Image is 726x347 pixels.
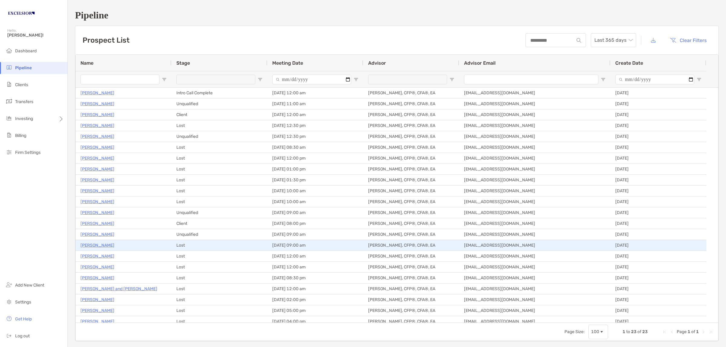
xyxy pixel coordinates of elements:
[363,251,459,261] div: [PERSON_NAME], CFP®, CFA®, EA
[363,262,459,272] div: [PERSON_NAME], CFP®, CFA®, EA
[172,305,267,316] div: Lost
[176,60,190,66] span: Stage
[80,100,114,108] p: [PERSON_NAME]
[80,122,114,129] a: [PERSON_NAME]
[80,154,114,162] p: [PERSON_NAME]
[267,175,363,185] div: [DATE] 01:30 pm
[642,329,648,334] span: 23
[5,332,13,339] img: logout icon
[80,220,114,227] a: [PERSON_NAME]
[267,99,363,109] div: [DATE] 11:00 am
[172,262,267,272] div: Lost
[459,240,610,251] div: [EMAIL_ADDRESS][DOMAIN_NAME]
[80,263,114,271] a: [PERSON_NAME]
[80,209,114,216] a: [PERSON_NAME]
[459,262,610,272] div: [EMAIL_ADDRESS][DOMAIN_NAME]
[459,88,610,98] div: [EMAIL_ADDRESS][DOMAIN_NAME]
[15,82,28,87] span: Clients
[172,240,267,251] div: Lost
[677,329,687,334] span: Page
[615,60,643,66] span: Create Date
[172,251,267,261] div: Lost
[80,60,93,66] span: Name
[80,231,114,238] p: [PERSON_NAME]
[368,60,386,66] span: Advisor
[610,316,706,327] div: [DATE]
[172,294,267,305] div: Lost
[459,164,610,174] div: [EMAIL_ADDRESS][DOMAIN_NAME]
[172,273,267,283] div: Lost
[267,164,363,174] div: [DATE] 01:00 pm
[459,153,610,164] div: [EMAIL_ADDRESS][DOMAIN_NAME]
[610,120,706,131] div: [DATE]
[80,318,114,325] a: [PERSON_NAME]
[459,120,610,131] div: [EMAIL_ADDRESS][DOMAIN_NAME]
[363,175,459,185] div: [PERSON_NAME], CFP®, CFA®, EA
[172,88,267,98] div: Intro Call Complete
[459,175,610,185] div: [EMAIL_ADDRESS][DOMAIN_NAME]
[80,198,114,206] a: [PERSON_NAME]
[15,65,32,70] span: Pipeline
[80,176,114,184] p: [PERSON_NAME]
[172,284,267,294] div: Lost
[610,88,706,98] div: [DATE]
[80,111,114,118] a: [PERSON_NAME]
[80,75,159,84] input: Name Filter Input
[610,229,706,240] div: [DATE]
[80,307,114,314] p: [PERSON_NAME]
[267,305,363,316] div: [DATE] 05:00 pm
[363,305,459,316] div: [PERSON_NAME], CFP®, CFA®, EA
[80,242,114,249] p: [PERSON_NAME]
[15,99,33,104] span: Transfers
[610,186,706,196] div: [DATE]
[459,109,610,120] div: [EMAIL_ADDRESS][DOMAIN_NAME]
[5,64,13,71] img: pipeline icon
[363,218,459,229] div: [PERSON_NAME], CFP®, CFA®, EA
[267,207,363,218] div: [DATE] 09:00 am
[594,34,633,47] span: Last 365 days
[15,300,31,305] span: Settings
[80,133,114,140] a: [PERSON_NAME]
[267,153,363,164] div: [DATE] 12:00 pm
[80,89,114,97] a: [PERSON_NAME]
[363,284,459,294] div: [PERSON_NAME], CFP®, CFA®, EA
[15,316,32,322] span: Get Help
[15,116,33,121] span: Investing
[363,186,459,196] div: [PERSON_NAME], CFP®, CFA®, EA
[267,273,363,283] div: [DATE] 08:30 pm
[5,315,13,322] img: get-help icon
[623,329,625,334] span: 1
[363,153,459,164] div: [PERSON_NAME], CFP®, CFA®, EA
[267,262,363,272] div: [DATE] 12:00 am
[669,329,674,334] div: Previous Page
[665,34,711,47] button: Clear Filters
[459,284,610,294] div: [EMAIL_ADDRESS][DOMAIN_NAME]
[459,186,610,196] div: [EMAIL_ADDRESS][DOMAIN_NAME]
[267,88,363,98] div: [DATE] 12:00 am
[15,283,44,288] span: Add New Client
[610,273,706,283] div: [DATE]
[80,252,114,260] a: [PERSON_NAME]
[610,153,706,164] div: [DATE]
[450,77,454,82] button: Open Filter Menu
[459,229,610,240] div: [EMAIL_ADDRESS][DOMAIN_NAME]
[363,294,459,305] div: [PERSON_NAME], CFP®, CFA®, EA
[15,333,30,339] span: Log out
[15,48,37,54] span: Dashboard
[610,305,706,316] div: [DATE]
[7,33,64,38] span: [PERSON_NAME]!
[258,77,263,82] button: Open Filter Menu
[363,196,459,207] div: [PERSON_NAME], CFP®, CFA®, EA
[172,207,267,218] div: Unqualified
[172,186,267,196] div: Lost
[267,142,363,153] div: [DATE] 08:30 am
[5,115,13,122] img: investing icon
[5,298,13,305] img: settings icon
[610,109,706,120] div: [DATE]
[172,164,267,174] div: Lost
[459,273,610,283] div: [EMAIL_ADDRESS][DOMAIN_NAME]
[267,284,363,294] div: [DATE] 12:00 am
[591,329,599,334] div: 100
[267,294,363,305] div: [DATE] 02:00 pm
